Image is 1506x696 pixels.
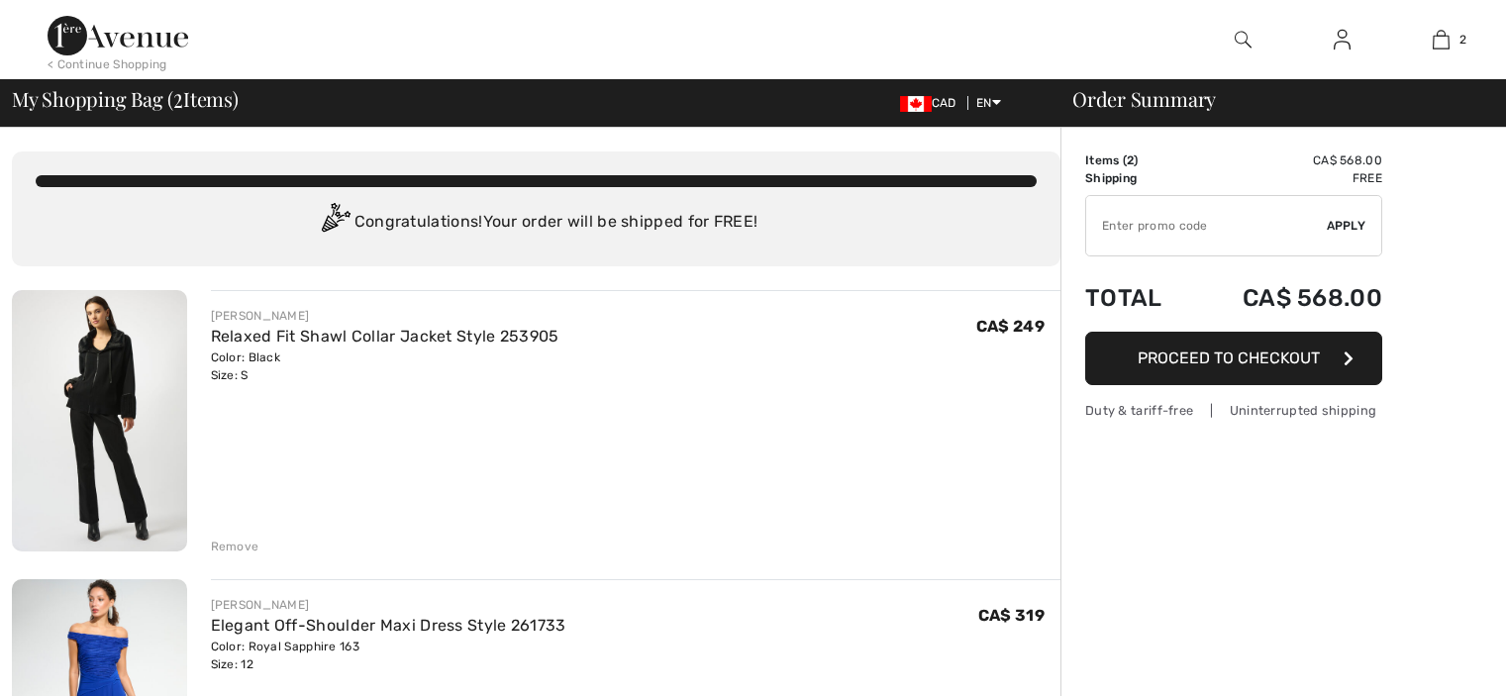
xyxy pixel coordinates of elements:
[978,606,1045,625] span: CA$ 319
[900,96,964,110] span: CAD
[36,203,1037,243] div: Congratulations! Your order will be shipped for FREE!
[1392,28,1489,51] a: 2
[1085,151,1190,169] td: Items ( )
[48,55,167,73] div: < Continue Shopping
[173,84,183,110] span: 2
[1459,31,1466,49] span: 2
[1127,153,1134,167] span: 2
[211,348,559,384] div: Color: Black Size: S
[1433,28,1450,51] img: My Bag
[211,327,559,346] a: Relaxed Fit Shawl Collar Jacket Style 253905
[1086,196,1327,255] input: Promo code
[1318,28,1366,52] a: Sign In
[976,317,1045,336] span: CA$ 249
[1235,28,1252,51] img: search the website
[1334,28,1351,51] img: My Info
[211,638,566,673] div: Color: Royal Sapphire 163 Size: 12
[1190,169,1382,187] td: Free
[12,89,239,109] span: My Shopping Bag ( Items)
[1085,332,1382,385] button: Proceed to Checkout
[48,16,188,55] img: 1ère Avenue
[900,96,932,112] img: Canadian Dollar
[1190,264,1382,332] td: CA$ 568.00
[1327,217,1366,235] span: Apply
[12,290,187,551] img: Relaxed Fit Shawl Collar Jacket Style 253905
[1190,151,1382,169] td: CA$ 568.00
[211,538,259,555] div: Remove
[211,596,566,614] div: [PERSON_NAME]
[976,96,1001,110] span: EN
[1138,348,1320,367] span: Proceed to Checkout
[1085,401,1382,420] div: Duty & tariff-free | Uninterrupted shipping
[315,203,354,243] img: Congratulation2.svg
[1085,169,1190,187] td: Shipping
[1085,264,1190,332] td: Total
[211,307,559,325] div: [PERSON_NAME]
[211,616,566,635] a: Elegant Off-Shoulder Maxi Dress Style 261733
[1049,89,1494,109] div: Order Summary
